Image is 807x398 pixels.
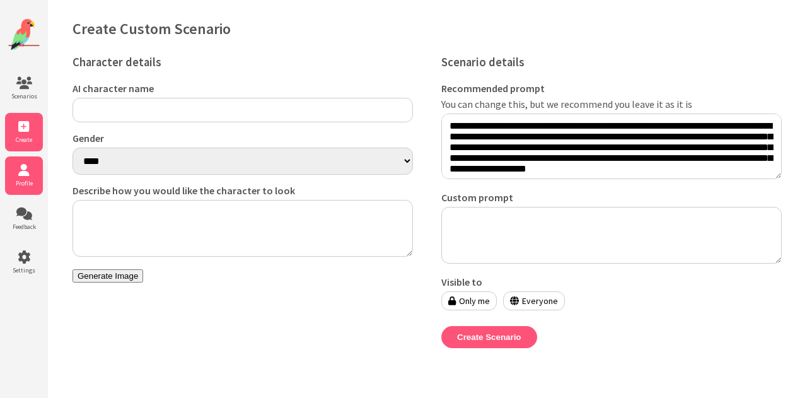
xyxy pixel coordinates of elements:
[441,98,782,110] label: You can change this, but we recommend you leave it as it is
[441,326,537,348] button: Create Scenario
[503,291,565,310] label: Everyone
[73,184,413,197] label: Describe how you would like the character to look
[5,179,43,187] span: Profile
[5,136,43,144] span: Create
[73,132,413,144] label: Gender
[441,291,497,310] label: Only me
[73,19,782,38] h1: Create Custom Scenario
[5,92,43,100] span: Scenarios
[5,266,43,274] span: Settings
[73,82,413,95] label: AI character name
[73,55,413,69] h3: Character details
[8,19,40,50] img: Website Logo
[441,191,782,204] label: Custom prompt
[441,55,782,69] h3: Scenario details
[441,276,782,288] label: Visible to
[441,82,782,95] label: Recommended prompt
[73,269,143,283] button: Generate Image
[5,223,43,231] span: Feedback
